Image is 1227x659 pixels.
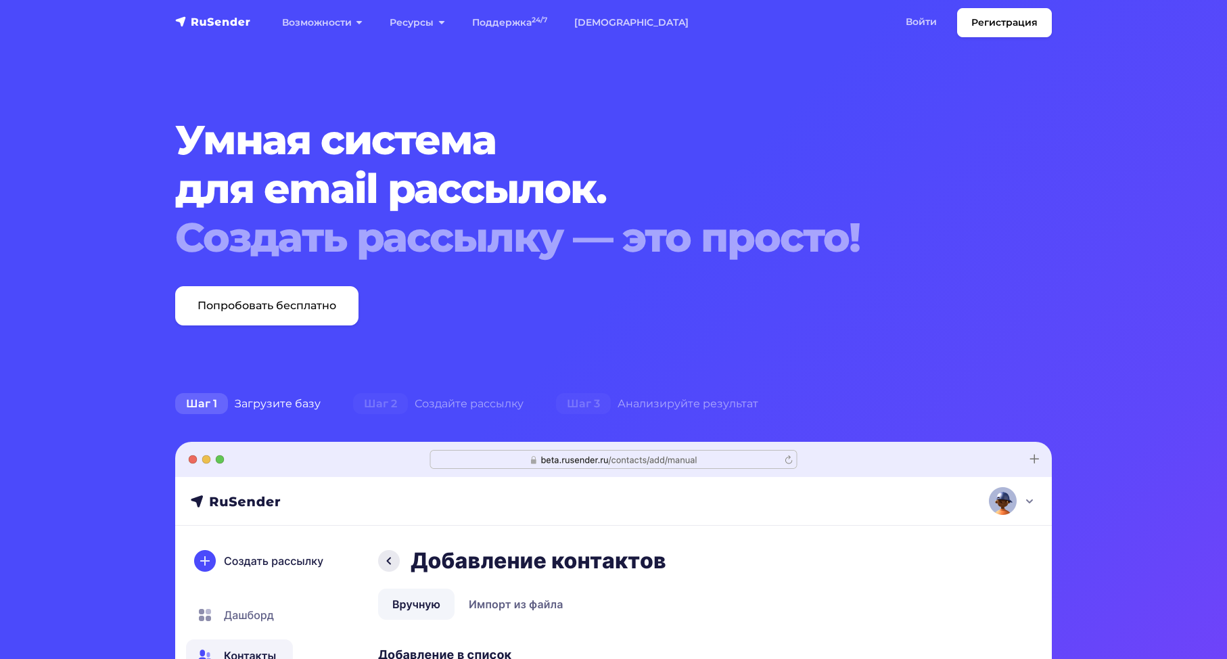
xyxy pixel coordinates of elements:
[561,9,702,37] a: [DEMOGRAPHIC_DATA]
[892,8,950,36] a: Войти
[957,8,1052,37] a: Регистрация
[175,15,251,28] img: RuSender
[353,393,408,415] span: Шаг 2
[376,9,458,37] a: Ресурсы
[175,116,977,262] h1: Умная система для email рассылок.
[337,390,540,417] div: Создайте рассылку
[175,393,228,415] span: Шаг 1
[269,9,376,37] a: Возможности
[556,393,611,415] span: Шаг 3
[175,286,358,325] a: Попробовать бесплатно
[532,16,547,24] sup: 24/7
[459,9,561,37] a: Поддержка24/7
[159,390,337,417] div: Загрузите базу
[540,390,774,417] div: Анализируйте результат
[175,213,977,262] div: Создать рассылку — это просто!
